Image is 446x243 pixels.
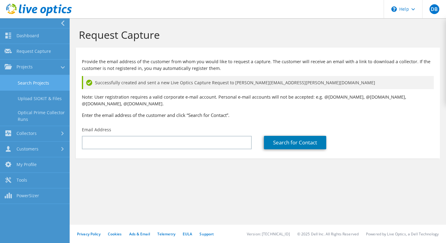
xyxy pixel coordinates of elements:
[157,231,175,237] a: Telemetry
[82,127,111,133] label: Email Address
[82,58,434,72] p: Provide the email address of the customer from whom you would like to request a capture. The cust...
[199,231,214,237] a: Support
[183,231,192,237] a: EULA
[297,231,359,237] li: © 2025 Dell Inc. All Rights Reserved
[391,6,397,12] svg: \n
[366,231,439,237] li: Powered by Live Optics, a Dell Technology
[264,136,326,149] a: Search for Contact
[430,4,439,14] span: DB
[82,94,434,107] p: Note: User registration requires a valid corporate e-mail account. Personal e-mail accounts will ...
[79,28,434,41] h1: Request Capture
[82,112,434,118] h3: Enter the email address of the customer and click “Search for Contact”.
[77,231,101,237] a: Privacy Policy
[129,231,150,237] a: Ads & Email
[95,79,375,86] span: Successfully created and sent a new Live Optics Capture Request to [PERSON_NAME][EMAIL_ADDRESS][P...
[247,231,290,237] li: Version: [TECHNICAL_ID]
[108,231,122,237] a: Cookies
